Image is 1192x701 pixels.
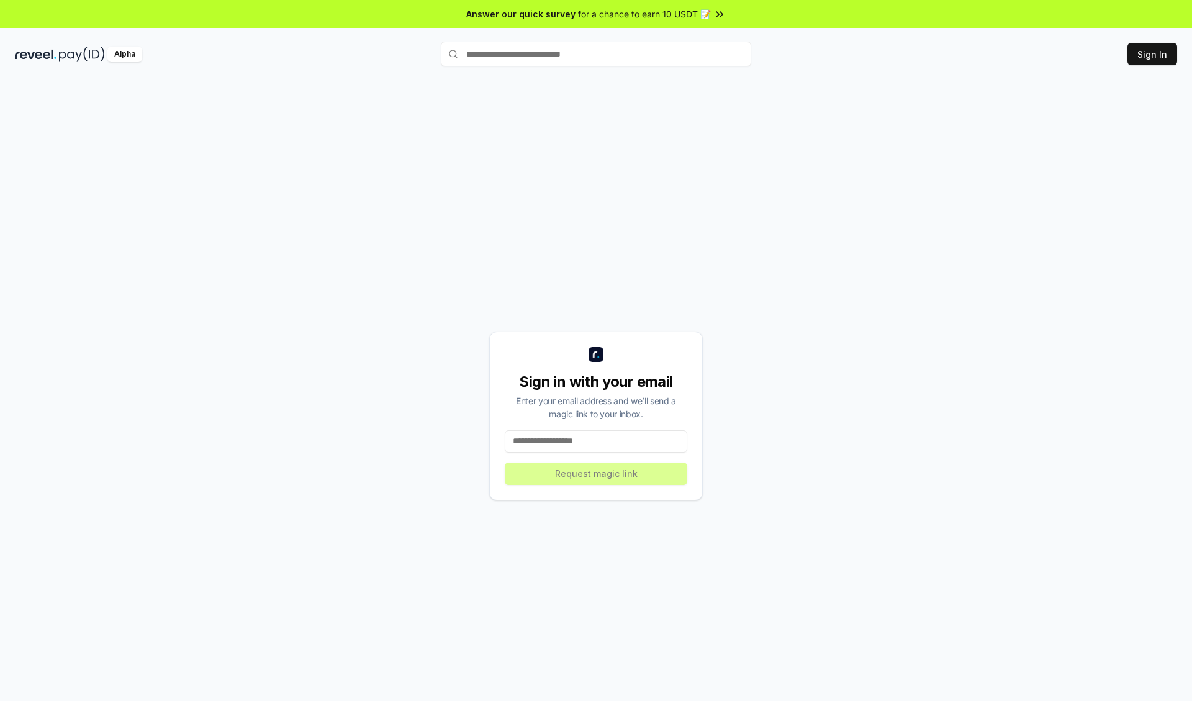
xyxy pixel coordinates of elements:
span: Answer our quick survey [466,7,576,20]
div: Enter your email address and we’ll send a magic link to your inbox. [505,394,687,420]
img: logo_small [589,347,603,362]
button: Sign In [1127,43,1177,65]
img: pay_id [59,47,105,62]
div: Alpha [107,47,142,62]
span: for a chance to earn 10 USDT 📝 [578,7,711,20]
img: reveel_dark [15,47,56,62]
div: Sign in with your email [505,372,687,392]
